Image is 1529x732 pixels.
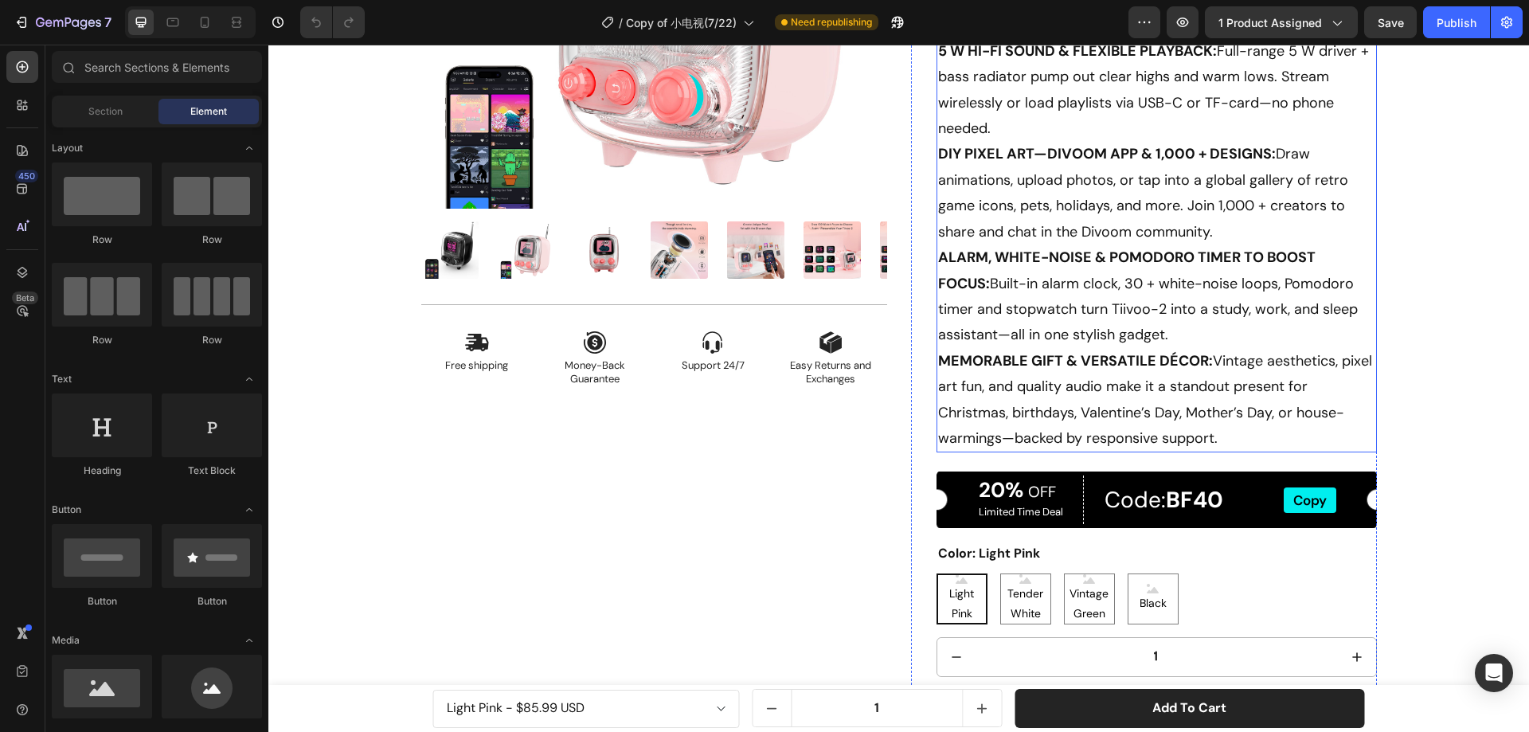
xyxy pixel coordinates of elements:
div: Row [52,333,152,347]
button: Add to cart [746,644,1096,683]
span: Vintage Green [796,539,846,579]
span: Need republishing [791,15,872,29]
strong: DIY PIXEL ART—DIVOOM APP & 1,000 + DESIGNS: [670,100,1007,119]
span: Tender White [733,539,782,579]
button: Copy [1015,443,1068,468]
span: 1 product assigned [1218,14,1322,31]
p: Easy Returns and Exchanges [508,315,616,342]
span: Element [190,104,227,119]
button: Save [1364,6,1417,38]
button: increment [694,645,733,682]
span: Toggle open [237,366,262,392]
button: increment [1070,593,1108,632]
strong: ALARM, WHITE-NOISE & POMODORO TIMER TO BOOST FOCUS: [670,203,1047,248]
p: Support 24/7 [390,315,499,328]
div: Row [162,333,262,347]
input: Search Sections & Elements [52,51,262,83]
div: Undo/Redo [300,6,365,38]
button: 7 [6,6,119,38]
div: 450 [15,170,38,182]
p: Limited Time Deal [710,461,813,475]
input: quantity [707,593,1070,632]
strong: BF40 [897,440,955,470]
button: 1 product assigned [1205,6,1358,38]
div: Copy [1025,447,1058,464]
input: quantity [522,645,694,682]
div: Row [162,233,262,247]
span: Layout [52,141,83,155]
span: / [619,14,623,31]
span: Light Pink [670,539,718,579]
span: Save [1378,16,1404,29]
div: Add to cart [884,656,958,672]
span: Toggle open [237,497,262,523]
span: Media [52,633,80,648]
button: decrement [484,645,522,682]
span: Section [88,104,123,119]
strong: MEMORABLE GIFT & VERSATILE DÉCOR: [670,307,944,326]
iframe: Design area [268,45,1529,732]
span: Button [52,503,81,517]
p: OFF [710,436,813,458]
span: Black [868,549,901,569]
strong: 20% [710,432,755,459]
span: Text [52,372,72,386]
span: Toggle open [237,628,262,653]
div: Open Intercom Messenger [1475,654,1513,692]
legend: Color: Light Pink [668,496,773,523]
button: Publish [1423,6,1490,38]
div: Button [52,594,152,609]
p: Code: [836,439,1007,472]
div: Beta [12,292,38,304]
div: Publish [1437,14,1476,31]
button: decrement [669,593,707,632]
div: Text Block [162,464,262,478]
p: Money-Back Guarantee [272,315,381,342]
span: Copy of 小电视(7/22) [626,14,737,31]
span: Toggle open [237,135,262,161]
div: Row [52,233,152,247]
div: Heading [52,464,152,478]
p: 7 [104,13,111,32]
div: Button [162,594,262,609]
